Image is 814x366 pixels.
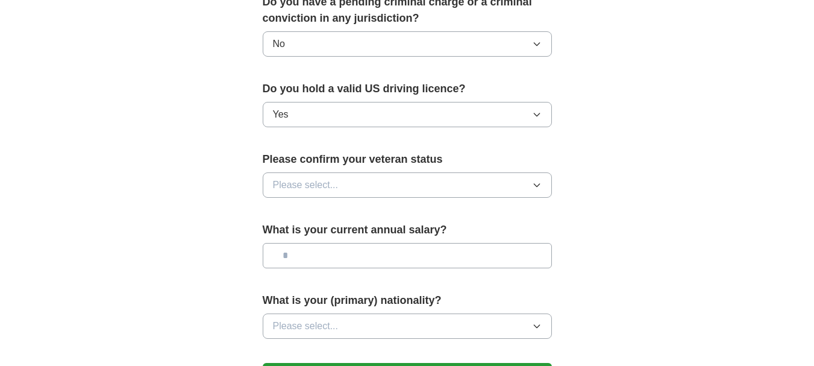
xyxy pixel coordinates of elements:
[263,31,552,57] button: No
[273,178,339,192] span: Please select...
[263,222,552,238] label: What is your current annual salary?
[263,81,552,97] label: Do you hold a valid US driving licence?
[263,102,552,127] button: Yes
[263,292,552,309] label: What is your (primary) nationality?
[273,319,339,333] span: Please select...
[273,107,289,122] span: Yes
[263,314,552,339] button: Please select...
[273,37,285,51] span: No
[263,151,552,168] label: Please confirm your veteran status
[263,172,552,198] button: Please select...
